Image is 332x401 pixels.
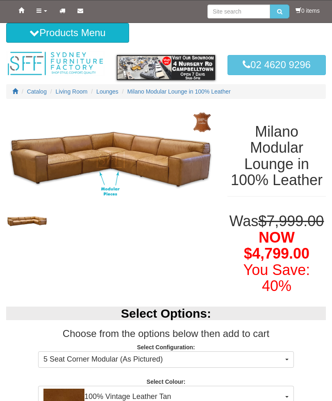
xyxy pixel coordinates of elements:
[227,213,326,294] h1: Was
[6,23,129,43] button: Products Menu
[6,328,326,339] h3: Choose from the options below then add to cart
[121,307,211,320] b: Select Options:
[227,124,326,188] h1: Milano Modular Lounge in 100% Leather
[56,88,88,95] a: Living Room
[244,229,309,262] span: NOW $4,799.00
[137,344,195,351] strong: Select Configuration:
[296,7,320,15] li: 0 items
[27,88,47,95] a: Catalog
[43,354,283,365] span: 5 Seat Corner Modular (As Pictured)
[127,88,231,95] a: Milano Modular Lounge in 100% Leather
[96,88,118,95] a: Lounges
[227,55,326,75] a: 02 4620 9296
[38,351,294,368] button: 5 Seat Corner Modular (As Pictured)
[147,378,186,385] strong: Select Colour:
[6,51,105,76] img: Sydney Furniture Factory
[243,261,310,295] font: You Save: 40%
[117,55,215,80] img: showroom.gif
[207,5,270,18] input: Site search
[258,213,324,229] del: $7,999.00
